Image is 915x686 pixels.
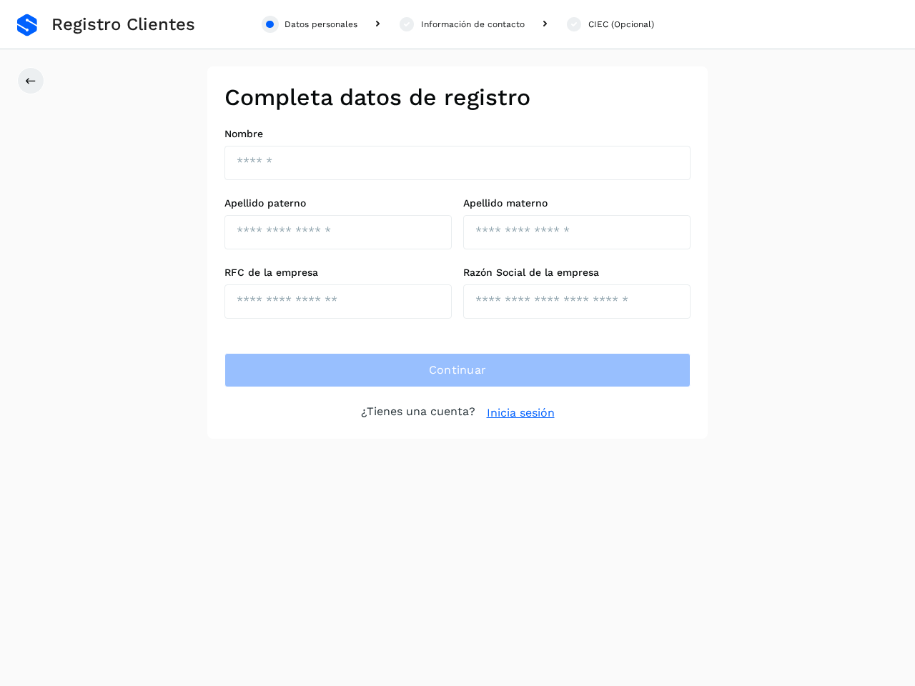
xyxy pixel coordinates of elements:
[421,18,525,31] div: Información de contacto
[224,197,452,209] label: Apellido paterno
[361,404,475,422] p: ¿Tienes una cuenta?
[588,18,654,31] div: CIEC (Opcional)
[285,18,357,31] div: Datos personales
[487,404,555,422] a: Inicia sesión
[463,267,691,279] label: Razón Social de la empresa
[224,128,691,140] label: Nombre
[429,362,487,378] span: Continuar
[224,353,691,387] button: Continuar
[51,14,195,35] span: Registro Clientes
[463,197,691,209] label: Apellido materno
[224,267,452,279] label: RFC de la empresa
[224,84,691,111] h2: Completa datos de registro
